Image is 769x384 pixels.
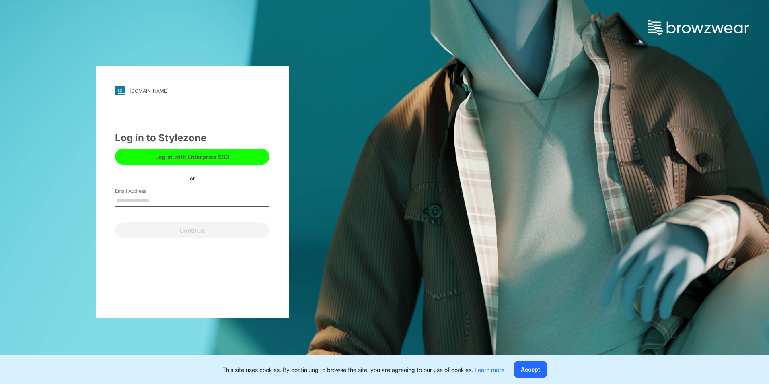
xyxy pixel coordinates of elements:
label: Email Address [115,188,171,195]
div: [DOMAIN_NAME] [130,88,169,94]
div: or [183,173,202,182]
a: [DOMAIN_NAME] [115,86,269,95]
button: Log in with Enterprise SSO [115,149,269,165]
div: Log in to Stylezone [115,131,269,145]
a: Learn more [475,366,504,373]
img: browzwear-logo.e42bd6dac1945053ebaf764b6aa21510.svg [648,20,749,35]
img: stylezone-logo.562084cfcfab977791bfbf7441f1a819.svg [115,86,125,95]
p: This site uses cookies. By continuing to browse the site, you are agreeing to our use of cookies. [222,365,504,374]
button: Accept [514,361,547,378]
